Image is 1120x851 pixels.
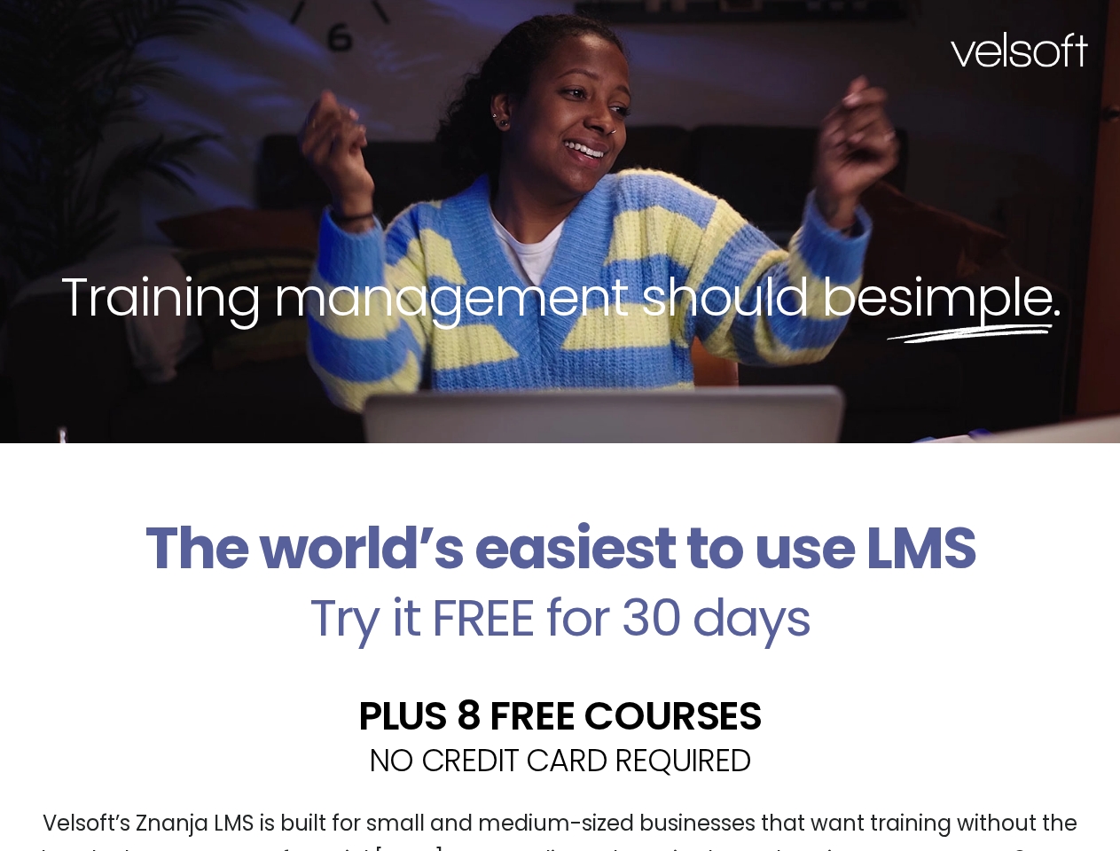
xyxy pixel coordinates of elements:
h2: Try it FREE for 30 days [13,592,1107,644]
h2: NO CREDIT CARD REQUIRED [13,745,1107,776]
h2: The world’s easiest to use LMS [13,514,1107,583]
h2: PLUS 8 FREE COURSES [13,696,1107,736]
h2: Training management should be . [32,262,1088,332]
span: simple [887,260,1053,334]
